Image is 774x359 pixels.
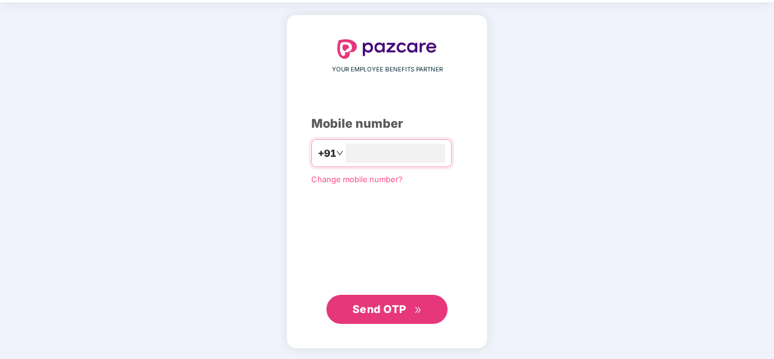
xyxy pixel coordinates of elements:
[318,146,336,161] span: +91
[337,39,437,59] img: logo
[326,295,448,324] button: Send OTPdouble-right
[311,174,403,184] a: Change mobile number?
[352,303,406,315] span: Send OTP
[332,65,443,74] span: YOUR EMPLOYEE BENEFITS PARTNER
[336,150,343,157] span: down
[414,306,422,314] span: double-right
[311,114,463,133] div: Mobile number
